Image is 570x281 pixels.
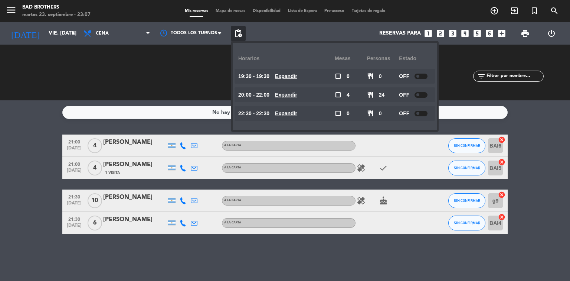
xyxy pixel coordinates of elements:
u: Expandir [275,73,297,79]
i: cancel [498,136,505,143]
i: cancel [498,158,505,166]
i: looks_5 [472,29,482,38]
span: 19:30 - 19:30 [238,72,269,81]
span: Cena [96,31,109,36]
span: 21:30 [65,192,83,201]
span: Lista de Espera [284,9,321,13]
div: No hay notas para este servicio. Haz clic para agregar una [212,108,358,117]
span: restaurant [367,110,374,117]
button: SIN CONFIRMAR [448,138,485,153]
span: Mis reservas [181,9,212,13]
span: OFF [399,109,409,118]
span: 4 [88,138,102,153]
i: power_settings_new [547,29,556,38]
span: SIN CONFIRMAR [454,166,480,170]
span: 4 [347,91,350,99]
span: [DATE] [65,168,83,177]
span: A LA CARTA [224,199,241,202]
span: [DATE] [65,223,83,232]
button: SIN CONFIRMAR [448,193,485,208]
i: turned_in_not [530,6,539,15]
span: pending_actions [234,29,243,38]
button: SIN CONFIRMAR [448,216,485,230]
span: 10 [88,193,102,208]
span: 6 [88,216,102,230]
span: Mapa de mesas [212,9,249,13]
div: [PERSON_NAME] [103,193,166,202]
i: add_circle_outline [490,6,499,15]
span: A LA CARTA [224,221,241,224]
span: 22:30 - 22:30 [238,109,269,118]
span: A LA CARTA [224,144,241,147]
i: healing [357,164,366,172]
button: SIN CONFIRMAR [448,161,485,175]
span: SIN CONFIRMAR [454,143,480,148]
i: looks_6 [485,29,494,38]
i: [DATE] [6,25,45,42]
span: 4 [88,161,102,175]
span: restaurant [367,73,374,80]
div: Horarios [238,48,335,69]
i: cancel [498,191,505,198]
i: healing [357,196,366,205]
span: Tarjetas de regalo [348,9,389,13]
span: SIN CONFIRMAR [454,198,480,203]
u: Expandir [275,110,297,116]
span: [DATE] [65,201,83,209]
div: LOG OUT [538,22,564,45]
i: looks_3 [448,29,458,38]
div: Estado [399,48,431,69]
div: [PERSON_NAME] [103,160,166,169]
div: personas [367,48,399,69]
span: 21:00 [65,159,83,168]
span: 0 [379,109,382,118]
span: 20:00 - 22:00 [238,91,269,99]
i: arrow_drop_down [69,29,78,38]
span: print [521,29,530,38]
span: 21:30 [65,214,83,223]
i: search [550,6,559,15]
span: OFF [399,72,409,81]
i: menu [6,4,17,16]
span: [DATE] [65,146,83,154]
span: Disponibilidad [249,9,284,13]
button: menu [6,4,17,18]
i: add_box [497,29,507,38]
i: looks_4 [460,29,470,38]
span: 1 Visita [105,170,120,176]
span: 24 [379,91,385,99]
span: check_box_outline_blank [335,73,341,80]
span: check_box_outline_blank [335,91,341,98]
u: Expandir [275,92,297,98]
div: [PERSON_NAME] [103,138,166,147]
span: 0 [347,72,350,81]
span: 0 [379,72,382,81]
span: Reservas para [379,30,421,36]
span: restaurant [367,91,374,98]
i: looks_one [423,29,433,38]
span: OFF [399,91,409,99]
span: A LA CARTA [224,166,241,169]
span: Pre-acceso [321,9,348,13]
div: martes 23. septiembre - 23:07 [22,11,91,19]
i: check [379,164,388,172]
span: 0 [347,109,350,118]
i: looks_two [436,29,445,38]
span: check_box_outline_blank [335,110,341,117]
i: exit_to_app [510,6,519,15]
i: cake [379,196,388,205]
input: Filtrar por nombre... [486,72,543,80]
div: Mesas [335,48,367,69]
div: [PERSON_NAME] [103,215,166,225]
div: Bad Brothers [22,4,91,11]
span: 21:00 [65,137,83,146]
i: cancel [498,213,505,221]
span: SIN CONFIRMAR [454,221,480,225]
i: filter_list [477,72,486,81]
